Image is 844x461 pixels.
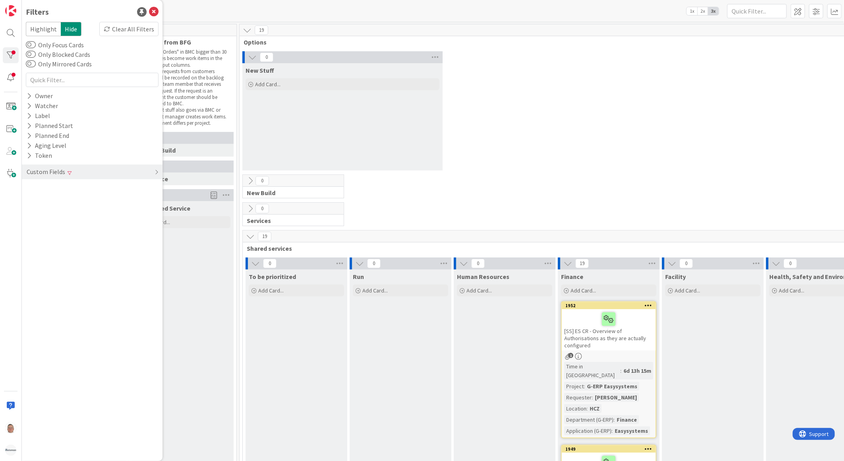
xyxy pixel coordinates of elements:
span: 0 [367,259,381,268]
div: Watcher [26,101,59,111]
div: 1952 [565,303,656,308]
div: 1952 [562,302,656,309]
span: Human Resources [457,273,509,281]
span: 0 [471,259,485,268]
button: Only Blocked Cards [26,50,36,58]
span: Highlight [26,22,61,36]
span: : [587,404,588,413]
button: Only Mirrored Cards [26,60,36,68]
div: Planned End [26,131,70,141]
div: G-ERP Easysystems [585,382,639,391]
div: [SS] ES CR - Overview of Authorisations as they are actually configured [562,309,656,351]
span: 3x [708,7,719,15]
input: Quick Filter... [727,4,787,18]
span: To be prioritized [249,273,296,281]
span: 0 [784,259,797,268]
div: Custom Fields [26,167,66,177]
img: avatar [5,445,16,456]
li: Project stuff also goes via BMC or project manager creates work items. Agreement differs per proj... [141,107,227,126]
span: Run [353,273,364,281]
span: Facility [665,273,686,281]
li: Direct requests from customers should be recorded on the backlog by the team member that receives... [141,68,227,107]
span: Add Card... [258,287,284,294]
span: New Stuff [246,66,274,74]
span: New Build [247,189,334,197]
span: Add Card... [779,287,804,294]
input: Quick Filter... [26,73,159,87]
div: 6d 13h 15m [621,366,653,375]
span: Add Card... [255,81,281,88]
span: : [592,393,593,402]
div: Project [564,382,584,391]
div: Token [26,151,53,161]
span: 1 [568,353,573,358]
img: Visit kanbanzone.com [5,5,16,16]
div: Clear All Filters [99,22,159,36]
span: 0 [263,259,277,268]
div: Finance [615,415,639,424]
span: : [584,382,585,391]
div: Label [26,111,51,121]
span: Add Card... [675,287,700,294]
div: 1949 [562,446,656,453]
div: Department (G-ERP) [564,415,614,424]
span: 1x [687,7,697,15]
div: Planned Start [26,121,74,131]
span: 0 [256,204,269,213]
div: [PERSON_NAME] [593,393,639,402]
span: 0 [256,176,269,186]
span: : [612,426,613,435]
div: Owner [26,91,54,101]
div: Filters [26,6,49,18]
div: HCZ [588,404,602,413]
img: lD [5,422,16,434]
span: Add Card... [571,287,596,294]
div: Requester [564,393,592,402]
span: 2x [697,7,708,15]
span: Services [247,217,334,225]
span: New Input from BFG [133,38,226,46]
label: Only Focus Cards [26,40,84,50]
div: Application (G-ERP) [564,426,612,435]
span: Hide [61,22,81,36]
label: Only Mirrored Cards [26,59,92,69]
span: Add Card... [362,287,388,294]
li: "Work Orders" in BMC bigger than 30 minutes become work items in the new input columns. [141,49,227,68]
span: 0 [260,52,273,62]
span: Finance [561,273,583,281]
span: 19 [575,259,589,268]
span: Add Card... [467,287,492,294]
div: Aging Level [26,141,67,151]
div: Time in [GEOGRAPHIC_DATA] [564,362,620,380]
span: 19 [255,25,268,35]
div: Easysystems [613,426,650,435]
div: 1952[SS] ES CR - Overview of Authorisations as they are actually configured [562,302,656,351]
span: : [620,366,621,375]
div: Location [564,404,587,413]
div: 1949 [565,446,656,452]
button: Only Focus Cards [26,41,36,49]
span: Support [17,1,36,11]
span: BFG Shared Service [135,204,190,212]
span: 0 [679,259,693,268]
span: 19 [258,232,271,241]
span: : [614,415,615,424]
label: Only Blocked Cards [26,50,90,59]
